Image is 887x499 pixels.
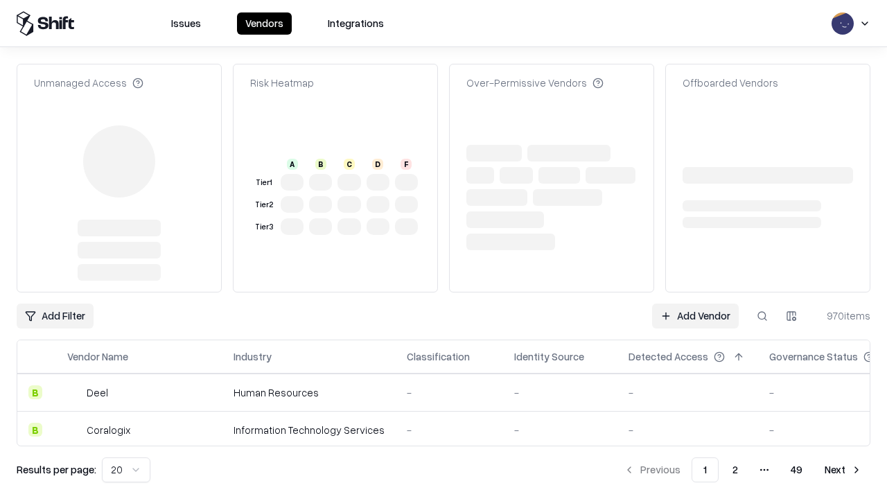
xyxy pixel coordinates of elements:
div: Over-Permissive Vendors [466,76,604,90]
div: Vendor Name [67,349,128,364]
div: Identity Source [514,349,584,364]
div: B [315,159,326,170]
div: F [401,159,412,170]
p: Results per page: [17,462,96,477]
div: Tier 1 [253,177,275,189]
div: Coralogix [87,423,130,437]
img: Coralogix [67,423,81,437]
div: - [514,385,606,400]
div: Governance Status [769,349,858,364]
button: Vendors [237,12,292,35]
button: Issues [163,12,209,35]
nav: pagination [615,457,870,482]
div: - [629,385,747,400]
div: D [372,159,383,170]
button: Integrations [319,12,392,35]
button: 1 [692,457,719,482]
div: 970 items [815,308,870,323]
button: Next [816,457,870,482]
a: Add Vendor [652,304,739,329]
div: Classification [407,349,470,364]
div: Unmanaged Access [34,76,143,90]
div: Industry [234,349,272,364]
div: - [629,423,747,437]
div: Deel [87,385,108,400]
div: A [287,159,298,170]
img: Deel [67,385,81,399]
button: 49 [780,457,814,482]
div: B [28,423,42,437]
div: - [514,423,606,437]
button: 2 [721,457,749,482]
button: Add Filter [17,304,94,329]
div: - [407,423,492,437]
div: - [407,385,492,400]
div: Risk Heatmap [250,76,314,90]
div: Human Resources [234,385,385,400]
div: C [344,159,355,170]
div: Tier 3 [253,221,275,233]
div: Information Technology Services [234,423,385,437]
div: Detected Access [629,349,708,364]
div: Tier 2 [253,199,275,211]
div: Offboarded Vendors [683,76,778,90]
div: B [28,385,42,399]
